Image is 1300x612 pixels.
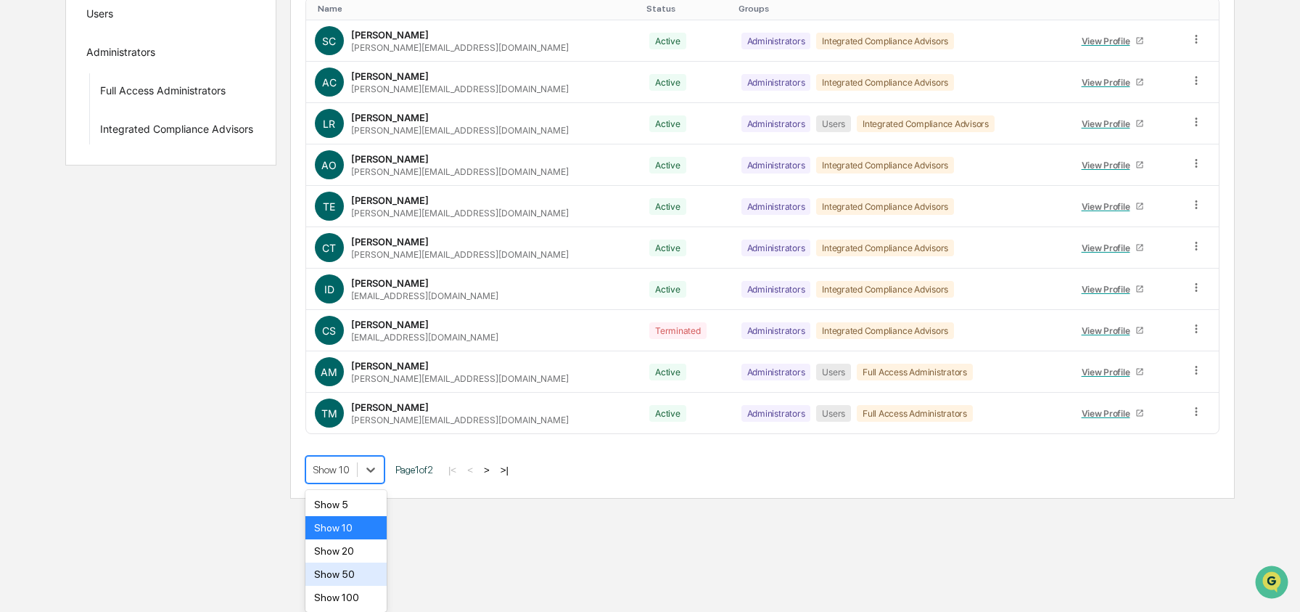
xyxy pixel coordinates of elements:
div: View Profile [1082,201,1136,212]
a: View Profile [1075,154,1151,176]
button: > [480,464,494,476]
div: Integrated Compliance Advisors [816,157,954,174]
div: 🗄️ [105,184,117,196]
div: Users [816,364,851,380]
div: Integrated Compliance Advisors [816,322,954,339]
div: View Profile [1082,77,1136,88]
span: Pylon [144,246,176,257]
div: Administrators [741,33,811,49]
div: Toggle SortBy [318,4,635,14]
button: Start new chat [247,115,264,133]
div: [PERSON_NAME][EMAIL_ADDRESS][DOMAIN_NAME] [351,166,569,177]
div: [PERSON_NAME] [351,360,429,372]
div: Active [649,157,686,174]
div: [PERSON_NAME] [351,112,429,123]
div: Integrated Compliance Advisors [816,281,954,298]
span: ID [324,283,334,295]
div: Integrated Compliance Advisors [857,115,995,132]
div: Administrators [741,240,811,256]
div: Show 10 [305,516,387,539]
div: Integrated Compliance Advisors [816,240,954,256]
div: Integrated Compliance Advisors [816,198,954,215]
div: [PERSON_NAME][EMAIL_ADDRESS][DOMAIN_NAME] [351,415,569,425]
span: LR [323,118,335,130]
div: [PERSON_NAME] [351,29,429,41]
div: Toggle SortBy [739,4,1061,14]
img: 1746055101610-c473b297-6a78-478c-a979-82029cc54cd1 [15,111,41,137]
div: [PERSON_NAME][EMAIL_ADDRESS][DOMAIN_NAME] [351,42,569,53]
button: < [463,464,477,476]
div: Full Access Administrators [857,364,973,380]
div: Administrators [741,157,811,174]
div: We're available if you need us! [49,126,184,137]
div: Administrators [86,46,155,63]
div: Active [649,281,686,298]
div: [PERSON_NAME][EMAIL_ADDRESS][DOMAIN_NAME] [351,125,569,136]
div: [PERSON_NAME] [351,319,429,330]
div: Administrators [741,115,811,132]
div: Toggle SortBy [1072,4,1175,14]
span: SC [322,35,336,47]
a: 🔎Data Lookup [9,205,97,231]
div: Active [649,198,686,215]
div: [PERSON_NAME] [351,277,429,289]
iframe: Open customer support [1254,564,1293,603]
div: Show 5 [305,493,387,516]
div: 🔎 [15,212,26,224]
div: [PERSON_NAME][EMAIL_ADDRESS][DOMAIN_NAME] [351,83,569,94]
div: Integrated Compliance Advisors [100,123,253,140]
div: Active [649,115,686,132]
div: Administrators [741,322,811,339]
div: Toggle SortBy [646,4,727,14]
div: View Profile [1082,36,1136,46]
div: 🖐️ [15,184,26,196]
button: |< [444,464,461,476]
div: Active [649,240,686,256]
div: Toggle SortBy [1193,4,1214,14]
a: View Profile [1075,278,1151,301]
a: View Profile [1075,113,1151,135]
div: Integrated Compliance Advisors [816,33,954,49]
div: Users [816,405,851,422]
span: CT [322,242,336,254]
span: AO [321,159,337,171]
a: 🖐️Preclearance [9,177,99,203]
a: View Profile [1075,71,1151,94]
a: View Profile [1075,30,1151,52]
span: Attestations [120,183,180,197]
span: Page 1 of 2 [395,464,433,476]
div: Active [649,405,686,422]
div: View Profile [1082,325,1136,336]
div: View Profile [1082,242,1136,253]
div: Show 20 [305,539,387,563]
a: View Profile [1075,361,1151,383]
div: View Profile [1082,284,1136,295]
div: Administrators [741,281,811,298]
div: Terminated [649,322,707,339]
div: Start new chat [49,111,238,126]
div: View Profile [1082,367,1136,378]
a: View Profile [1075,195,1151,218]
div: [EMAIL_ADDRESS][DOMAIN_NAME] [351,332,498,343]
div: Show 100 [305,586,387,609]
div: View Profile [1082,118,1136,129]
div: [PERSON_NAME][EMAIL_ADDRESS][DOMAIN_NAME] [351,208,569,219]
div: [PERSON_NAME] [351,70,429,82]
div: Full Access Administrators [100,84,226,102]
div: Administrators [741,364,811,380]
div: [PERSON_NAME] [351,236,429,248]
a: View Profile [1075,319,1151,342]
span: CS [322,325,336,337]
div: Full Access Administrators [857,405,973,422]
span: TM [321,407,337,420]
span: AM [321,366,337,378]
a: 🗄️Attestations [99,177,186,203]
div: [PERSON_NAME][EMAIL_ADDRESS][DOMAIN_NAME] [351,373,569,384]
div: Active [649,364,686,380]
div: Administrators [741,405,811,422]
div: [PERSON_NAME][EMAIL_ADDRESS][DOMAIN_NAME] [351,249,569,260]
span: TE [323,200,335,213]
div: [PERSON_NAME] [351,153,429,165]
div: Users [816,115,851,132]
